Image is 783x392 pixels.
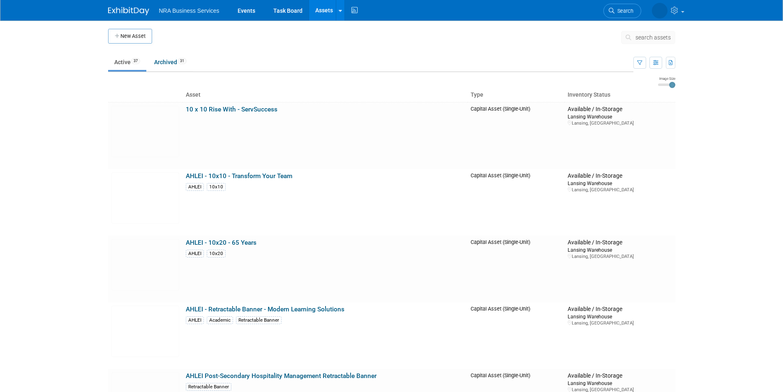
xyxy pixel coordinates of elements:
span: 31 [178,58,187,64]
a: AHLEI - 10x10 - Transform Your Team [186,172,292,180]
img: Scott Anderson [620,5,668,14]
th: Type [467,88,565,102]
div: Lansing, [GEOGRAPHIC_DATA] [568,187,672,193]
div: Available / In-Storage [568,106,672,113]
img: ExhibitDay [108,7,149,15]
td: Capital Asset (Single-Unit) [467,302,565,369]
a: Archived31 [148,54,193,70]
a: Search [572,4,610,18]
span: Search [583,8,602,14]
td: Capital Asset (Single-Unit) [467,102,565,169]
div: 10x10 [207,183,226,191]
div: 10x20 [207,250,226,257]
button: search assets [621,31,675,44]
div: Available / In-Storage [568,306,672,313]
div: AHLEI [186,316,204,324]
span: search assets [635,34,671,41]
div: AHLEI [186,183,204,191]
div: Lansing Warehouse [568,313,672,320]
div: Lansing Warehouse [568,180,672,187]
div: Retractable Banner [186,383,231,391]
button: New Asset [108,29,152,44]
div: Lansing Warehouse [568,380,672,387]
div: Retractable Banner [236,316,282,324]
span: NRA Business Services [159,7,219,14]
div: Lansing, [GEOGRAPHIC_DATA] [568,120,672,126]
div: Available / In-Storage [568,172,672,180]
td: Capital Asset (Single-Unit) [467,236,565,302]
a: 10 x 10 Rise With - ServSuccess [186,106,277,113]
div: Lansing, [GEOGRAPHIC_DATA] [568,320,672,326]
div: Lansing, [GEOGRAPHIC_DATA] [568,253,672,260]
div: Lansing Warehouse [568,113,672,120]
span: 37 [131,58,140,64]
th: Asset [182,88,467,102]
div: Lansing Warehouse [568,246,672,253]
a: AHLEI - 10x20 - 65 Years [186,239,256,246]
a: AHLEI Post-Secondary Hospitality Management Retractable Banner [186,372,376,380]
td: Capital Asset (Single-Unit) [467,169,565,236]
div: Image Size [658,76,675,81]
div: AHLEI [186,250,204,257]
a: Active37 [108,54,146,70]
a: AHLEI - Retractable Banner - Modern Learning Solutions [186,306,344,313]
div: Academic [207,316,233,324]
div: Available / In-Storage [568,239,672,246]
div: Available / In-Storage [568,372,672,380]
